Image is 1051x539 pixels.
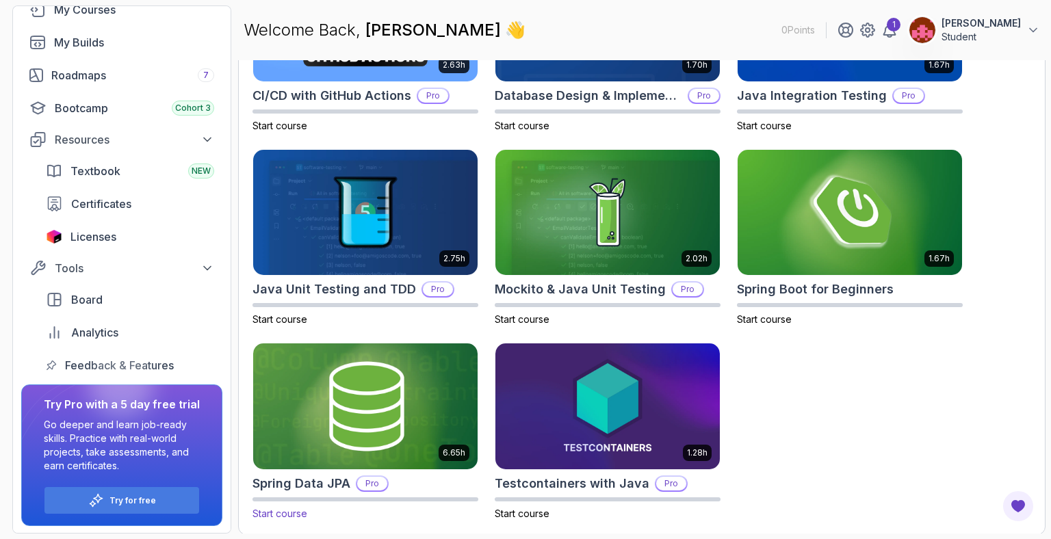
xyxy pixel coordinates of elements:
[495,313,549,325] span: Start course
[443,447,465,458] p: 6.65h
[656,477,686,490] p: Pro
[737,86,887,105] h2: Java Integration Testing
[887,18,900,31] div: 1
[689,89,719,103] p: Pro
[495,474,649,493] h2: Testcontainers with Java
[252,280,416,299] h2: Java Unit Testing and TDD
[737,280,894,299] h2: Spring Boot for Beginners
[71,291,103,308] span: Board
[21,127,222,152] button: Resources
[737,120,792,131] span: Start course
[54,1,214,18] div: My Courses
[495,343,720,469] img: Testcontainers with Java card
[46,230,62,244] img: jetbrains icon
[21,62,222,89] a: roadmaps
[38,223,222,250] a: licenses
[909,17,935,43] img: user profile image
[71,324,118,341] span: Analytics
[894,89,924,103] p: Pro
[738,150,962,276] img: Spring Boot for Beginners card
[55,131,214,148] div: Resources
[248,341,483,473] img: Spring Data JPA card
[781,23,815,37] p: 0 Points
[942,16,1021,30] p: [PERSON_NAME]
[357,477,387,490] p: Pro
[495,150,720,276] img: Mockito & Java Unit Testing card
[55,100,214,116] div: Bootcamp
[38,352,222,379] a: feedback
[192,166,211,176] span: NEW
[21,256,222,280] button: Tools
[495,86,682,105] h2: Database Design & Implementation
[252,86,411,105] h2: CI/CD with GitHub Actions
[44,486,200,514] button: Try for free
[423,282,453,296] p: Pro
[253,150,478,276] img: Java Unit Testing and TDD card
[244,19,525,41] p: Welcome Back,
[737,149,963,327] a: Spring Boot for Beginners card1.67hSpring Boot for BeginnersStart course
[203,70,209,81] span: 7
[418,89,448,103] p: Pro
[252,474,350,493] h2: Spring Data JPA
[881,22,898,38] a: 1
[38,190,222,218] a: certificates
[55,260,214,276] div: Tools
[38,286,222,313] a: board
[929,253,950,264] p: 1.67h
[38,157,222,185] a: textbook
[38,319,222,346] a: analytics
[21,94,222,122] a: bootcamp
[54,34,214,51] div: My Builds
[109,495,156,506] a: Try for free
[686,253,708,264] p: 2.02h
[70,228,116,245] span: Licenses
[252,508,307,519] span: Start course
[495,149,721,327] a: Mockito & Java Unit Testing card2.02hMockito & Java Unit TestingProStart course
[443,60,465,70] p: 2.63h
[71,196,131,212] span: Certificates
[70,163,120,179] span: Textbook
[252,343,478,521] a: Spring Data JPA card6.65hSpring Data JPAProStart course
[495,120,549,131] span: Start course
[737,313,792,325] span: Start course
[909,16,1040,44] button: user profile image[PERSON_NAME]Student
[495,508,549,519] span: Start course
[495,280,666,299] h2: Mockito & Java Unit Testing
[44,418,200,473] p: Go deeper and learn job-ready skills. Practice with real-world projects, take assessments, and ea...
[252,149,478,327] a: Java Unit Testing and TDD card2.75hJava Unit Testing and TDDProStart course
[673,282,703,296] p: Pro
[443,253,465,264] p: 2.75h
[942,30,1021,44] p: Student
[365,20,505,40] span: [PERSON_NAME]
[65,357,174,373] span: Feedback & Features
[175,103,211,114] span: Cohort 3
[21,29,222,56] a: builds
[502,16,530,44] span: 👋
[1002,490,1035,523] button: Open Feedback Button
[687,447,708,458] p: 1.28h
[252,120,307,131] span: Start course
[495,343,721,521] a: Testcontainers with Java card1.28hTestcontainers with JavaProStart course
[929,60,950,70] p: 1.67h
[51,67,214,83] div: Roadmaps
[252,313,307,325] span: Start course
[686,60,708,70] p: 1.70h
